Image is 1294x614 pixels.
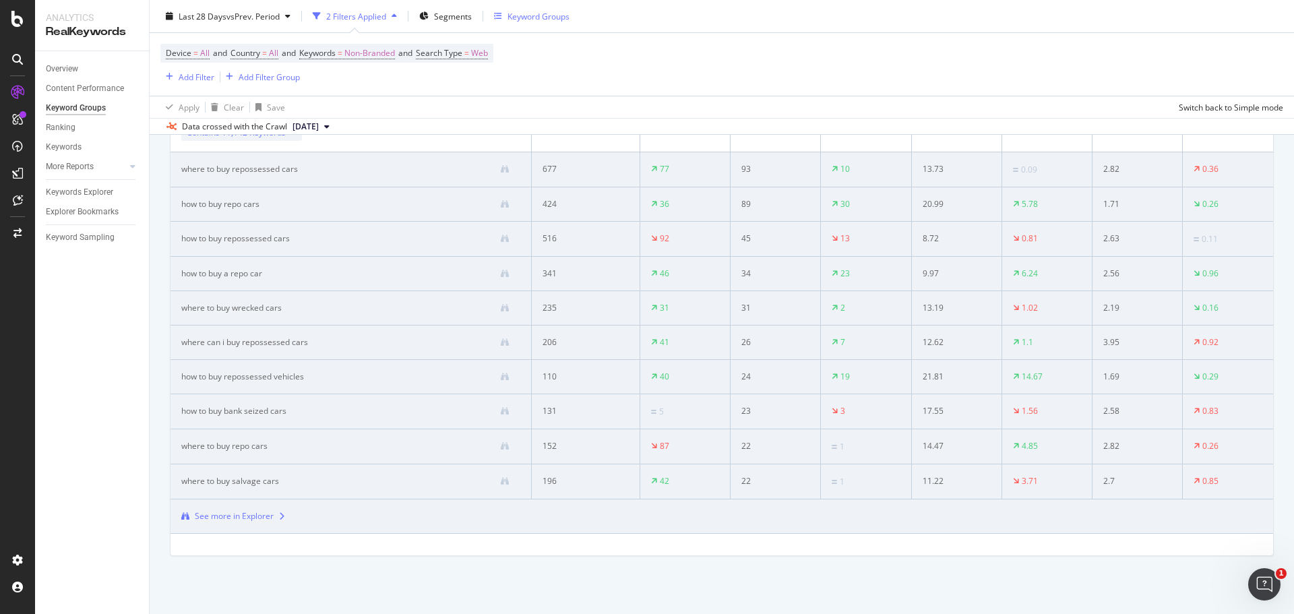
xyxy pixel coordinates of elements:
span: Device [166,47,191,59]
div: See more in Explorer [195,510,274,522]
div: 0.26 [1202,440,1219,452]
div: 7 [840,336,845,348]
div: 1.69 [1103,371,1165,383]
div: 31 [660,302,669,314]
div: 11.22 [923,475,984,487]
div: how to buy a repo car [181,268,262,280]
div: 20.99 [923,198,984,210]
span: vs Prev. Period [226,10,280,22]
button: Segments [414,5,477,27]
div: 341 [543,268,620,280]
div: 2.63 [1103,233,1165,245]
div: Apply [179,101,199,113]
div: Content Performance [46,82,124,96]
div: 21.81 [923,371,984,383]
div: 152 [543,440,620,452]
div: where can i buy repossessed cars [181,336,308,348]
div: 0.96 [1202,268,1219,280]
div: 1.02 [1022,302,1038,314]
div: 235 [543,302,620,314]
div: Clear [224,101,244,113]
div: 13 [840,233,850,245]
div: 0.16 [1202,302,1219,314]
div: 26 [741,336,803,348]
div: 40 [660,371,669,383]
div: 5 [659,406,664,418]
a: Explorer Bookmarks [46,205,140,219]
div: 36 [660,198,669,210]
div: 24 [741,371,803,383]
a: Content Performance [46,82,140,96]
div: where to buy repossessed cars [181,163,298,175]
div: 0.83 [1202,405,1219,417]
div: 34 [741,268,803,280]
div: 677 [543,163,620,175]
img: Equal [1013,168,1018,172]
button: Add Filter [160,69,214,85]
span: Country [230,47,260,59]
div: 2.56 [1103,268,1165,280]
span: Search Type [416,47,462,59]
img: Equal [651,410,656,414]
div: 2.58 [1103,405,1165,417]
div: 1 [840,441,844,453]
div: Ranking [46,121,75,135]
div: 41 [660,336,669,348]
div: 0.11 [1202,233,1218,245]
div: how to buy repossessed cars [181,233,290,245]
div: Keywords Explorer [46,185,113,199]
div: Explorer Bookmarks [46,205,119,219]
div: 23 [741,405,803,417]
div: 23 [840,268,850,280]
div: 3 [840,405,845,417]
button: Save [250,96,285,118]
div: Add Filter [179,71,214,82]
div: 22 [741,440,803,452]
span: = [338,47,342,59]
a: Keywords [46,140,140,154]
span: Web [471,44,488,63]
span: 2025 Sep. 6th [292,121,319,133]
div: 0.92 [1202,336,1219,348]
div: 42 [660,475,669,487]
div: 2.82 [1103,163,1165,175]
div: where to buy repo cars [181,440,268,452]
div: 30 [840,198,850,210]
div: 89 [741,198,803,210]
div: 110 [543,371,620,383]
div: 0.26 [1202,198,1219,210]
div: 9.97 [923,268,984,280]
div: Analytics [46,11,138,24]
a: More Reports [46,160,126,174]
div: 87 [660,440,669,452]
div: 0.29 [1202,371,1219,383]
div: 22 [741,475,803,487]
img: Equal [1194,237,1199,241]
div: 2.82 [1103,440,1165,452]
div: 13.73 [923,163,984,175]
button: [DATE] [287,119,335,135]
div: 1.56 [1022,405,1038,417]
span: All [200,44,210,63]
div: 46 [660,268,669,280]
div: 13.19 [923,302,984,314]
div: 3.95 [1103,336,1165,348]
span: and [213,47,227,59]
a: Keyword Groups [46,101,140,115]
div: 0.85 [1202,475,1219,487]
div: 10 [840,163,850,175]
a: Keyword Sampling [46,231,140,245]
button: Last 28 DaysvsPrev. Period [160,5,296,27]
button: Apply [160,96,199,118]
div: 92 [660,233,669,245]
button: Clear [206,96,244,118]
div: where to buy wrecked cars [181,302,282,314]
a: Overview [46,62,140,76]
div: Switch back to Simple mode [1179,101,1283,113]
button: Switch back to Simple mode [1173,96,1283,118]
div: 196 [543,475,620,487]
div: 0.09 [1021,164,1037,176]
span: = [464,47,469,59]
div: 3.71 [1022,475,1038,487]
div: 6.24 [1022,268,1038,280]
